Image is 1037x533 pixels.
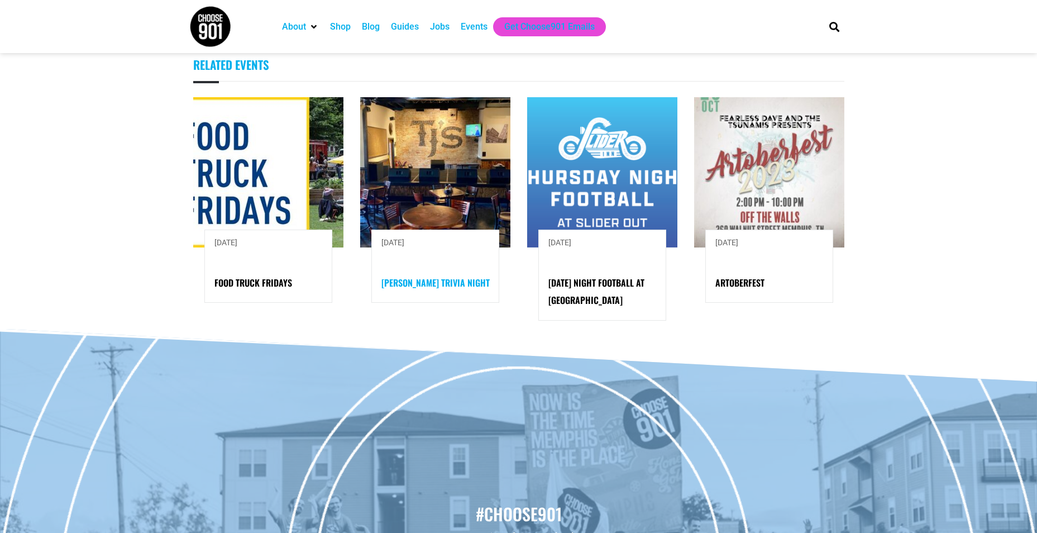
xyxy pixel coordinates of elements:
[276,17,810,36] nav: Main nav
[715,238,738,247] span: [DATE]
[282,20,306,34] a: About
[193,48,844,82] h3: Related Events
[381,276,490,289] a: [PERSON_NAME] Trivia Night
[548,238,571,247] span: [DATE]
[214,276,292,289] a: Food Truck Fridays
[276,17,324,36] div: About
[381,238,404,247] span: [DATE]
[330,20,351,34] a: Shop
[504,20,595,34] a: Get Choose901 Emails
[6,502,1031,526] h2: #choose901
[391,20,419,34] a: Guides
[461,20,488,34] a: Events
[694,97,844,248] img: A poster for Artoberfest in Memphis, Tennessee.
[715,276,764,289] a: Artoberfest
[548,276,644,307] a: [DATE] Night Football at [GEOGRAPHIC_DATA]
[430,20,450,34] a: Jobs
[214,238,237,247] span: [DATE]
[825,17,843,36] div: Search
[362,20,380,34] a: Blog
